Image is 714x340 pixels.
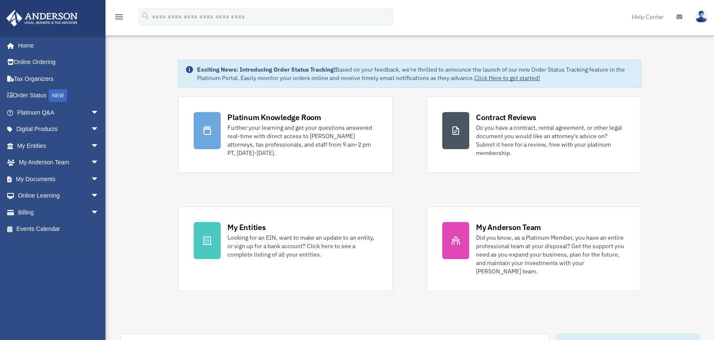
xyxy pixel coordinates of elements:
div: My Anderson Team [476,222,541,233]
a: Contract Reviews Do you have a contract, rental agreement, or other legal document you would like... [427,96,641,173]
span: arrow_drop_down [91,187,108,205]
a: Order StatusNEW [6,87,112,104]
a: menu [114,15,124,22]
a: Events Calendar [6,221,112,238]
i: menu [114,12,124,22]
div: Contract Reviews [476,112,536,123]
span: arrow_drop_down [91,104,108,121]
div: NEW [49,89,67,102]
a: Tax Organizers [6,70,112,87]
a: Platinum Q&Aarrow_drop_down [6,104,112,121]
a: Digital Productsarrow_drop_down [6,121,112,138]
a: My Anderson Teamarrow_drop_down [6,154,112,171]
a: My Entitiesarrow_drop_down [6,137,112,154]
strong: Exciting News: Introducing Order Status Tracking! [197,66,335,73]
div: My Entities [227,222,265,233]
a: My Documentsarrow_drop_down [6,171,112,187]
span: arrow_drop_down [91,121,108,138]
div: Did you know, as a Platinum Member, you have an entire professional team at your disposal? Get th... [476,233,626,276]
div: Further your learning and get your questions answered real-time with direct access to [PERSON_NAM... [227,123,377,157]
a: Click Here to get started! [474,74,540,82]
div: Do you have a contract, rental agreement, or other legal document you would like an attorney's ad... [476,123,626,157]
span: arrow_drop_down [91,171,108,188]
a: Online Ordering [6,54,112,71]
i: search [141,11,150,21]
div: Based on your feedback, we're thrilled to announce the launch of our new Order Status Tracking fe... [197,65,634,82]
span: arrow_drop_down [91,154,108,171]
img: User Pic [695,11,708,23]
a: My Anderson Team Did you know, as a Platinum Member, you have an entire professional team at your... [427,206,641,291]
span: arrow_drop_down [91,137,108,155]
a: Platinum Knowledge Room Further your learning and get your questions answered real-time with dire... [178,96,393,173]
a: Billingarrow_drop_down [6,204,112,221]
a: Home [6,37,108,54]
a: My Entities Looking for an EIN, want to make an update to an entity, or sign up for a bank accoun... [178,206,393,291]
div: Looking for an EIN, want to make an update to an entity, or sign up for a bank account? Click her... [227,233,377,259]
img: Anderson Advisors Platinum Portal [4,10,80,27]
span: arrow_drop_down [91,204,108,221]
a: Online Learningarrow_drop_down [6,187,112,204]
div: Platinum Knowledge Room [227,112,321,123]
